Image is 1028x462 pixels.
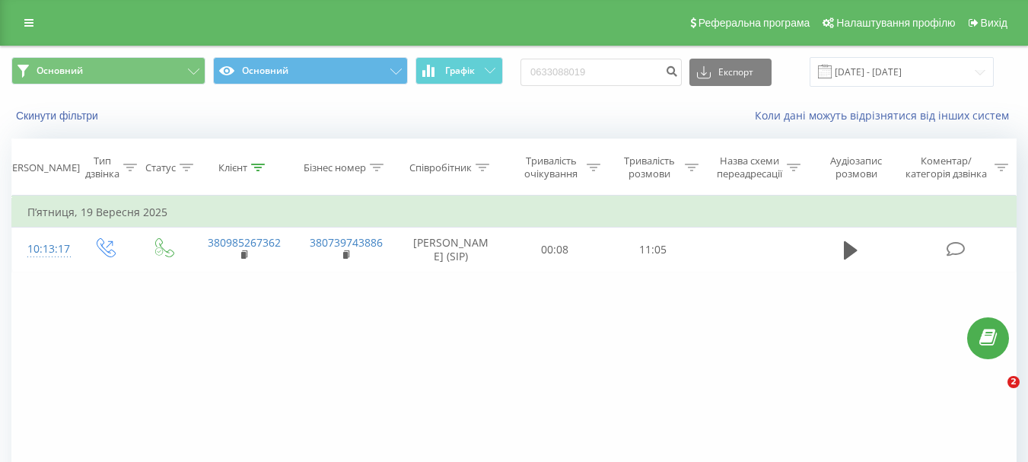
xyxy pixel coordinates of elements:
[415,57,503,84] button: Графік
[208,235,281,250] a: 380985267362
[755,108,1017,123] a: Коли дані можуть відрізнятися вiд інших систем
[27,234,59,264] div: 10:13:17
[699,17,810,29] span: Реферальна програма
[145,161,176,174] div: Статус
[409,161,472,174] div: Співробітник
[604,228,702,272] td: 11:05
[304,161,366,174] div: Бізнес номер
[12,197,1017,228] td: П’ятниця, 19 Вересня 2025
[11,109,106,123] button: Скинути фільтри
[1007,376,1020,388] span: 2
[506,228,604,272] td: 00:08
[689,59,772,86] button: Експорт
[716,155,783,180] div: Назва схеми переадресації
[3,161,80,174] div: [PERSON_NAME]
[218,161,247,174] div: Клієнт
[836,17,955,29] span: Налаштування профілю
[85,155,119,180] div: Тип дзвінка
[981,17,1007,29] span: Вихід
[520,59,682,86] input: Пошук за номером
[520,155,583,180] div: Тривалість очікування
[976,376,1013,413] iframe: Intercom live chat
[310,235,383,250] a: 380739743886
[11,57,205,84] button: Основний
[396,228,506,272] td: [PERSON_NAME] (SIP)
[818,155,895,180] div: Аудіозапис розмови
[445,65,475,76] span: Графік
[213,57,407,84] button: Основний
[902,155,991,180] div: Коментар/категорія дзвінка
[618,155,681,180] div: Тривалість розмови
[37,65,83,77] span: Основний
